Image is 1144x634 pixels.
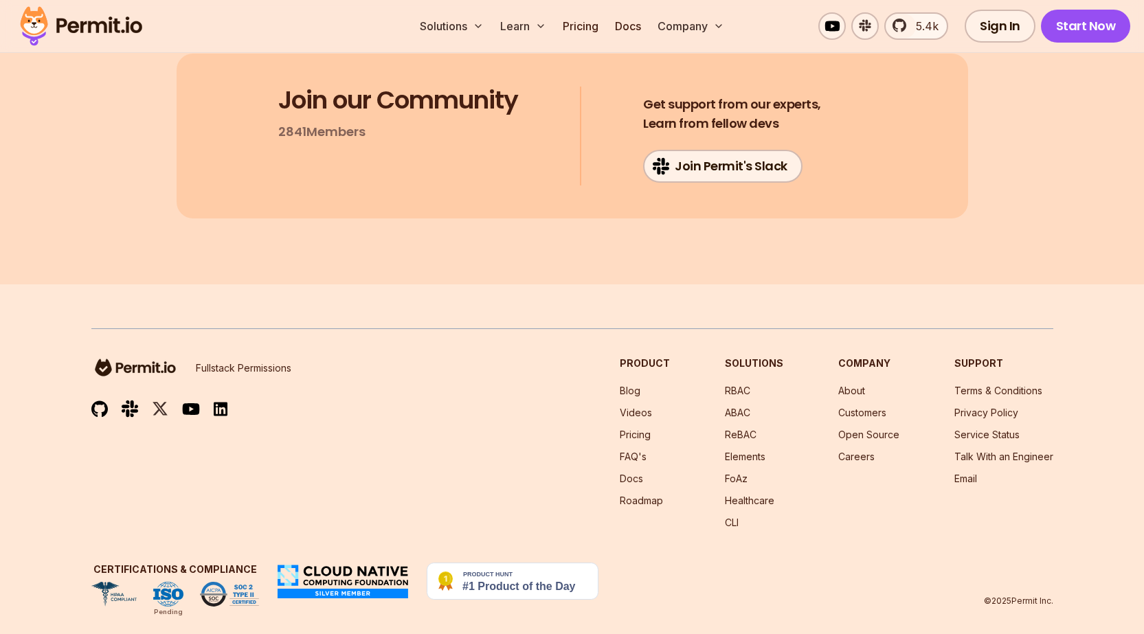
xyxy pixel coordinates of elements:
[278,87,518,114] h3: Join our Community
[1041,10,1131,43] a: Start Now
[884,12,948,40] a: 5.4k
[152,400,168,418] img: twitter
[200,582,259,607] img: SOC
[122,399,138,418] img: slack
[643,150,803,183] a: Join Permit's Slack
[620,451,647,462] a: FAQ's
[620,429,651,440] a: Pricing
[838,407,886,418] a: Customers
[620,473,643,484] a: Docs
[838,451,875,462] a: Careers
[154,607,183,618] div: Pending
[91,400,108,418] img: github
[954,407,1018,418] a: Privacy Policy
[838,429,899,440] a: Open Source
[954,473,977,484] a: Email
[620,385,640,396] a: Blog
[557,12,604,40] a: Pricing
[643,95,821,133] h4: Learn from fellow devs
[91,582,137,607] img: HIPAA
[954,385,1042,396] a: Terms & Conditions
[954,429,1020,440] a: Service Status
[495,12,552,40] button: Learn
[984,596,1053,607] p: © 2025 Permit Inc.
[414,12,489,40] button: Solutions
[14,3,148,49] img: Permit logo
[954,451,1053,462] a: Talk With an Engineer
[725,473,748,484] a: FoAz
[725,407,750,418] a: ABAC
[153,582,183,607] img: ISO
[643,95,821,114] span: Get support from our experts,
[652,12,730,40] button: Company
[427,563,598,600] img: Permit.io - Never build permissions again | Product Hunt
[182,401,200,417] img: youtube
[609,12,647,40] a: Docs
[725,356,783,370] h3: Solutions
[91,356,179,378] img: logo
[278,122,366,141] p: 2841 Members
[725,385,750,396] a: RBAC
[954,356,1053,370] h3: Support
[838,385,865,396] a: About
[725,451,765,462] a: Elements
[620,356,670,370] h3: Product
[965,10,1035,43] a: Sign In
[620,407,652,418] a: Videos
[214,401,227,417] img: linkedin
[725,429,756,440] a: ReBAC
[908,18,939,34] span: 5.4k
[725,517,739,528] a: CLI
[620,495,663,506] a: Roadmap
[91,563,259,576] h3: Certifications & Compliance
[725,495,774,506] a: Healthcare
[838,356,899,370] h3: Company
[196,361,291,375] p: Fullstack Permissions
